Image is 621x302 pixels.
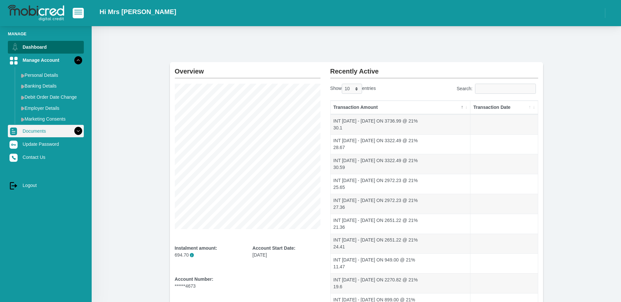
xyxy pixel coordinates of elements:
img: menu arrow [21,95,25,100]
img: menu arrow [21,84,25,89]
input: Search: [475,84,536,94]
a: Manage Account [8,54,84,66]
a: Contact Us [8,151,84,163]
a: Documents [8,125,84,137]
th: Transaction Date: activate to sort column ascending [470,101,538,114]
a: Debit Order Date Change [18,92,84,102]
a: Employer Details [18,103,84,113]
th: Transaction Amount: activate to sort column descending [331,101,471,114]
select: Showentries [342,84,362,94]
b: Instalment amount: [175,245,217,251]
a: Dashboard [8,41,84,53]
td: INT [DATE] - [DATE] ON 2972.23 @ 21% 25.65 [331,174,471,194]
a: Update Password [8,138,84,150]
td: INT [DATE] - [DATE] ON 2270.82 @ 21% 19.6 [331,273,471,293]
a: Logout [8,179,84,192]
span: i [190,253,194,257]
img: menu arrow [21,74,25,78]
h2: Overview [175,62,320,75]
td: INT [DATE] - [DATE] ON 2972.23 @ 21% 27.36 [331,194,471,214]
img: logo-mobicred.svg [8,5,64,21]
td: INT [DATE] - [DATE] ON 3736.99 @ 21% 30.1 [331,114,471,134]
td: INT [DATE] - [DATE] ON 3322.49 @ 21% 30.59 [331,154,471,174]
td: INT [DATE] - [DATE] ON 2651.22 @ 21% 24.41 [331,234,471,254]
b: Account Number: [175,277,213,282]
td: INT [DATE] - [DATE] ON 2651.22 @ 21% 21.36 [331,214,471,234]
h2: Hi Mrs [PERSON_NAME] [100,8,176,16]
li: Manage [8,31,84,37]
p: 694.70 [175,252,243,259]
label: Search: [457,84,538,94]
td: INT [DATE] - [DATE] ON 949.00 @ 21% 11.47 [331,253,471,273]
td: INT [DATE] - [DATE] ON 3322.49 @ 21% 28.67 [331,134,471,154]
img: menu arrow [21,117,25,122]
label: Show entries [330,84,376,94]
div: [DATE] [252,245,320,259]
b: Account Start Date: [252,245,295,251]
a: Banking Details [18,81,84,91]
a: Marketing Consents [18,114,84,124]
a: Personal Details [18,70,84,80]
img: menu arrow [21,106,25,110]
h2: Recently Active [330,62,538,75]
